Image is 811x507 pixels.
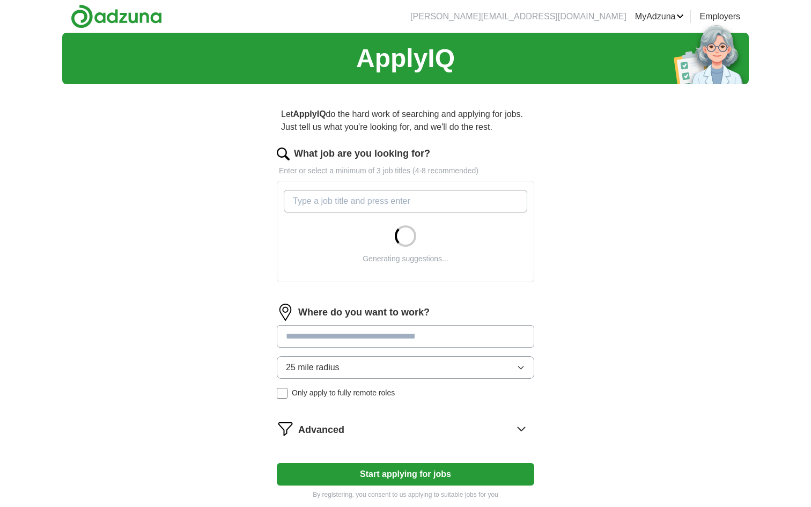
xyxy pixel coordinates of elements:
[356,39,455,78] h1: ApplyIQ
[294,146,430,161] label: What job are you looking for?
[635,10,684,23] a: MyAdzuna
[699,10,740,23] a: Employers
[298,305,430,320] label: Where do you want to work?
[277,420,294,437] img: filter
[71,4,162,28] img: Adzuna logo
[277,388,287,399] input: Only apply to fully remote roles
[277,356,534,379] button: 25 mile radius
[293,109,326,119] strong: ApplyIQ
[410,10,626,23] li: [PERSON_NAME][EMAIL_ADDRESS][DOMAIN_NAME]
[277,490,534,499] p: By registering, you consent to us applying to suitable jobs for you
[277,104,534,138] p: Let do the hard work of searching and applying for jobs. Just tell us what you're looking for, an...
[277,304,294,321] img: location.png
[292,387,395,399] span: Only apply to fully remote roles
[277,165,534,177] p: Enter or select a minimum of 3 job titles (4-8 recommended)
[363,253,448,264] div: Generating suggestions...
[277,148,290,160] img: search.png
[286,361,340,374] span: 25 mile radius
[277,463,534,486] button: Start applying for jobs
[298,423,344,437] span: Advanced
[284,190,527,212] input: Type a job title and press enter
